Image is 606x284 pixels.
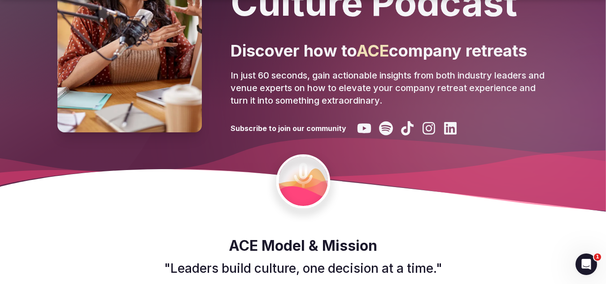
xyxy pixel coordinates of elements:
p: "Leaders build culture, one decision at a time." [57,260,549,277]
p: Discover how to company retreats [231,39,549,62]
h3: Subscribe to join our community [231,123,346,133]
p: In just 60 seconds, gain actionable insights from both industry leaders and venue experts on how ... [231,69,549,107]
span: 1 [594,253,601,261]
span: ACE [357,41,389,61]
iframe: Intercom live chat [575,253,597,275]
